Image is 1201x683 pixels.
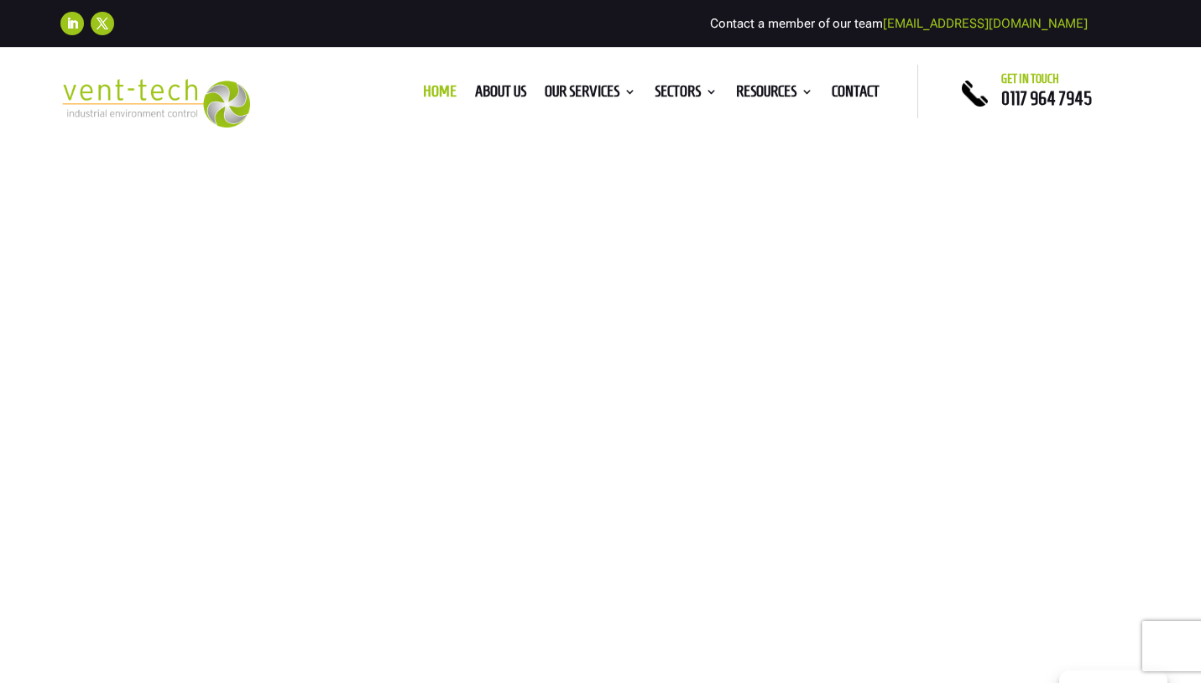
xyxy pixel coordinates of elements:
[710,16,1088,31] span: Contact a member of our team
[475,86,526,104] a: About us
[883,16,1088,31] a: [EMAIL_ADDRESS][DOMAIN_NAME]
[832,86,880,104] a: Contact
[91,12,114,35] a: Follow on X
[545,86,636,104] a: Our Services
[60,79,251,128] img: 2023-09-27T08_35_16.549ZVENT-TECH---Clear-background
[736,86,813,104] a: Resources
[1001,72,1059,86] span: Get in touch
[60,12,84,35] a: Follow on LinkedIn
[423,86,457,104] a: Home
[655,86,718,104] a: Sectors
[1001,88,1092,108] a: 0117 964 7945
